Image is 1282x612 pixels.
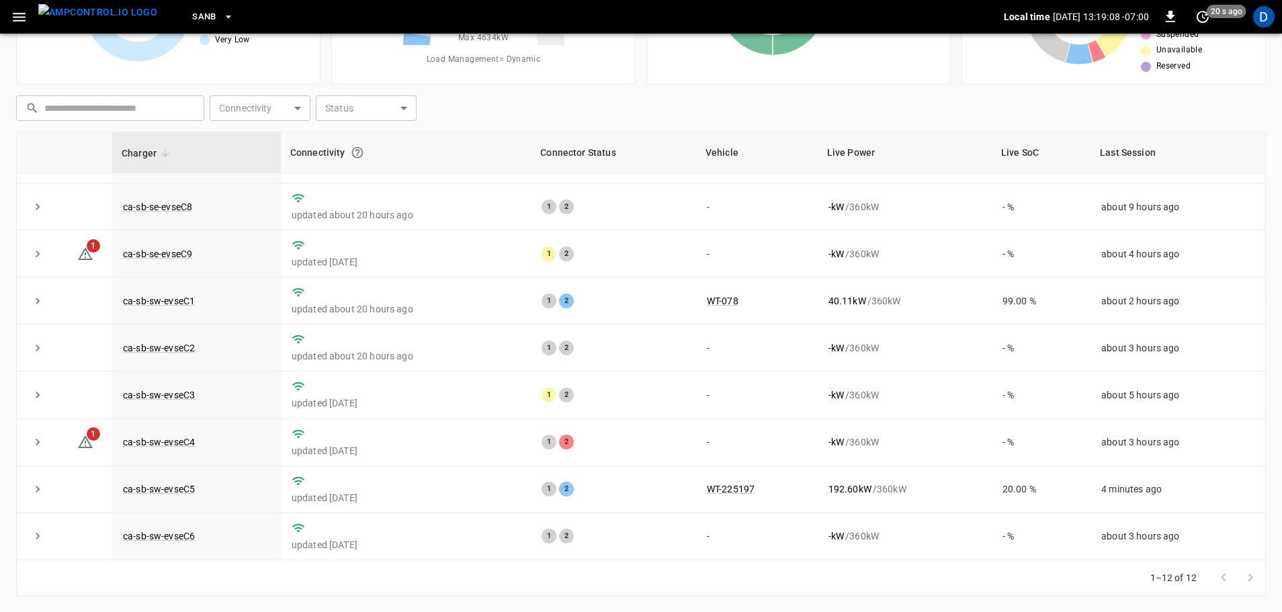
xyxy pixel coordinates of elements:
span: Charger [122,145,174,161]
td: about 9 hours ago [1091,183,1265,230]
button: Connection between the charger and our software. [345,140,370,165]
p: [DATE] 13:19:08 -07:00 [1053,10,1149,24]
th: Connector Status [531,132,696,173]
button: set refresh interval [1192,6,1213,28]
div: 1 [542,482,556,496]
p: updated [DATE] [292,255,520,269]
td: - [696,183,818,230]
a: ca-sb-sw-evseC2 [123,343,195,353]
td: 20.00 % [992,466,1091,513]
td: about 4 hours ago [1091,230,1265,277]
a: ca-sb-sw-evseC6 [123,531,195,541]
p: 1–12 of 12 [1150,571,1197,584]
td: about 5 hours ago [1091,371,1265,419]
span: Unavailable [1156,44,1202,57]
div: 1 [542,247,556,261]
span: 1 [87,427,100,441]
span: Max. 4634 kW [458,32,509,45]
button: expand row [28,197,48,217]
td: - [696,513,818,560]
button: expand row [28,385,48,405]
div: / 360 kW [828,294,981,308]
div: / 360 kW [828,200,981,214]
p: updated about 20 hours ago [292,349,520,363]
button: expand row [28,291,48,311]
div: / 360 kW [828,435,981,449]
p: - kW [828,200,844,214]
td: - [696,230,818,277]
div: / 360 kW [828,341,981,355]
a: 1 [77,436,93,447]
p: Local time [1004,10,1050,24]
td: - [696,419,818,466]
a: ca-sb-sw-evseC4 [123,437,195,447]
span: Suspended [1156,28,1199,42]
div: / 360 kW [828,388,981,402]
p: - kW [828,388,844,402]
img: ampcontrol.io logo [38,4,157,21]
a: ca-sb-se-evseC8 [123,202,192,212]
a: ca-sb-sw-evseC5 [123,484,195,494]
td: 4 minutes ago [1091,466,1265,513]
p: updated [DATE] [292,538,520,552]
td: - % [992,324,1091,371]
div: / 360 kW [828,529,981,543]
p: 40.11 kW [828,294,866,308]
a: WT-078 [707,296,738,306]
td: - % [992,230,1091,277]
th: Live Power [818,132,992,173]
div: / 360 kW [828,482,981,496]
p: - kW [828,435,844,449]
p: updated [DATE] [292,491,520,505]
span: 1 [87,239,100,253]
div: 2 [559,341,574,355]
p: updated about 20 hours ago [292,208,520,222]
div: 2 [559,247,574,261]
p: - kW [828,529,844,543]
span: 20 s ago [1207,5,1246,18]
button: expand row [28,526,48,546]
a: ca-sb-se-evseC9 [123,249,192,259]
span: Very Low [215,34,250,47]
td: about 3 hours ago [1091,419,1265,466]
button: SanB [187,4,239,30]
a: WT-225197 [707,484,755,494]
td: - % [992,183,1091,230]
button: expand row [28,479,48,499]
th: Last Session [1091,132,1265,173]
div: profile-icon [1253,6,1275,28]
div: 1 [542,529,556,543]
div: 2 [559,529,574,543]
a: ca-sb-sw-evseC3 [123,390,195,400]
div: 2 [559,435,574,449]
div: 1 [542,388,556,402]
button: expand row [28,338,48,358]
p: updated [DATE] [292,444,520,457]
div: / 360 kW [828,247,981,261]
div: 1 [542,294,556,308]
span: SanB [192,9,216,25]
div: Connectivity [290,140,521,165]
div: 1 [542,341,556,355]
span: Load Management = Dynamic [427,53,541,67]
td: about 3 hours ago [1091,324,1265,371]
div: 1 [542,435,556,449]
p: - kW [828,247,844,261]
th: Live SoC [992,132,1091,173]
a: 1 [77,248,93,259]
div: 2 [559,482,574,496]
td: - % [992,371,1091,419]
td: - % [992,419,1091,466]
button: expand row [28,432,48,452]
th: Vehicle [696,132,818,173]
div: 2 [559,294,574,308]
td: 99.00 % [992,277,1091,324]
p: 192.60 kW [828,482,871,496]
div: 1 [542,200,556,214]
div: 2 [559,200,574,214]
p: - kW [828,341,844,355]
td: about 2 hours ago [1091,277,1265,324]
a: ca-sb-sw-evseC1 [123,296,195,306]
td: - % [992,513,1091,560]
p: updated [DATE] [292,396,520,410]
